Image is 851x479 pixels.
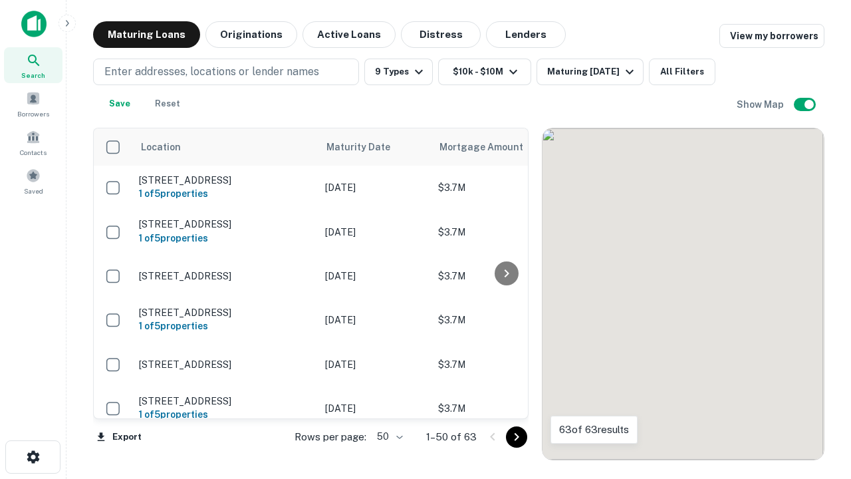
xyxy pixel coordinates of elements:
[438,225,571,239] p: $3.7M
[438,401,571,416] p: $3.7M
[132,128,318,166] th: Location
[372,427,405,446] div: 50
[139,307,312,319] p: [STREET_ADDRESS]
[98,90,141,117] button: Save your search to get updates of matches that match your search criteria.
[325,357,425,372] p: [DATE]
[325,269,425,283] p: [DATE]
[426,429,477,445] p: 1–50 of 63
[4,47,62,83] a: Search
[104,64,319,80] p: Enter addresses, locations or lender names
[139,270,312,282] p: [STREET_ADDRESS]
[4,163,62,199] a: Saved
[139,319,312,333] h6: 1 of 5 properties
[737,97,786,112] h6: Show Map
[785,330,851,394] iframe: Chat Widget
[438,180,571,195] p: $3.7M
[139,174,312,186] p: [STREET_ADDRESS]
[146,90,189,117] button: Reset
[506,426,527,448] button: Go to next page
[21,11,47,37] img: capitalize-icon.png
[20,147,47,158] span: Contacts
[295,429,366,445] p: Rows per page:
[325,401,425,416] p: [DATE]
[719,24,824,48] a: View my borrowers
[649,59,715,85] button: All Filters
[140,139,181,155] span: Location
[303,21,396,48] button: Active Loans
[139,359,312,371] p: [STREET_ADDRESS]
[438,59,531,85] button: $10k - $10M
[401,21,481,48] button: Distress
[24,186,43,196] span: Saved
[326,139,408,155] span: Maturity Date
[139,407,312,422] h6: 1 of 5 properties
[559,422,629,438] p: 63 of 63 results
[21,70,45,80] span: Search
[547,64,638,80] div: Maturing [DATE]
[318,128,431,166] th: Maturity Date
[364,59,433,85] button: 9 Types
[438,357,571,372] p: $3.7M
[439,139,541,155] span: Mortgage Amount
[431,128,578,166] th: Mortgage Amount
[4,124,62,160] a: Contacts
[543,128,824,460] div: 0 0
[139,231,312,245] h6: 1 of 5 properties
[325,225,425,239] p: [DATE]
[325,313,425,327] p: [DATE]
[139,395,312,407] p: [STREET_ADDRESS]
[93,21,200,48] button: Maturing Loans
[205,21,297,48] button: Originations
[139,186,312,201] h6: 1 of 5 properties
[139,218,312,230] p: [STREET_ADDRESS]
[325,180,425,195] p: [DATE]
[438,313,571,327] p: $3.7M
[4,86,62,122] a: Borrowers
[537,59,644,85] button: Maturing [DATE]
[438,269,571,283] p: $3.7M
[17,108,49,119] span: Borrowers
[93,59,359,85] button: Enter addresses, locations or lender names
[486,21,566,48] button: Lenders
[93,427,145,447] button: Export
